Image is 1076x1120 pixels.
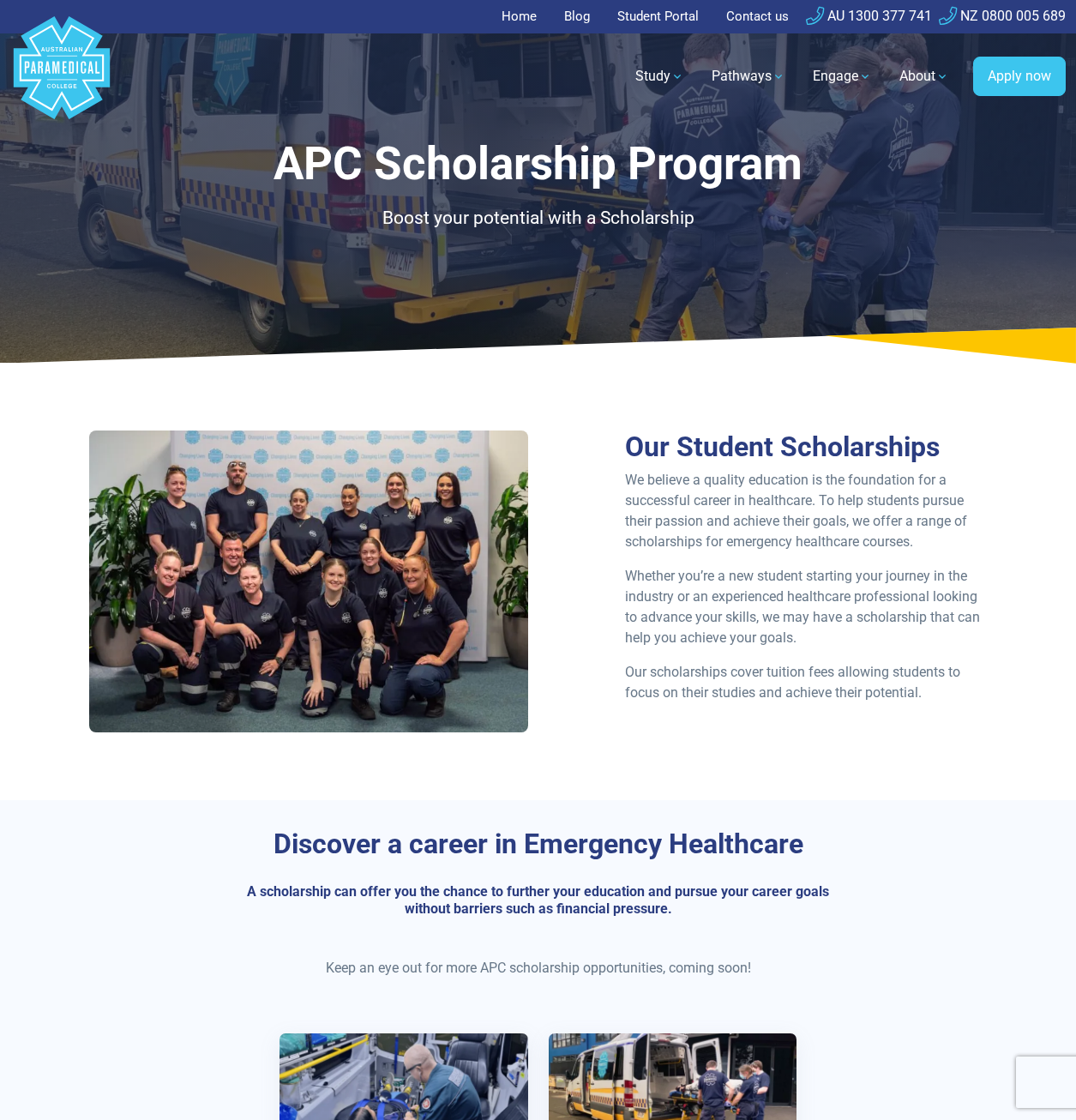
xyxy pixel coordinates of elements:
a: Apply now [973,57,1066,96]
a: Pathways [701,52,796,100]
a: Australian Paramedical College [10,33,113,120]
a: Study [625,52,694,100]
a: AU 1300 377 741 [806,8,932,24]
p: Whether you’re a new student starting your journey in the industry or an experienced healthcare p... [625,566,987,648]
span: Discover a career in Emergency Healthcare [274,828,803,860]
p: We believe a quality education is the foundation for a successful career in healthcare. To help s... [625,470,987,552]
span: A scholarship can offer you the chance to further your education and pursue your career goals wit... [247,883,829,916]
h2: Our Student Scholarships [625,431,987,463]
a: NZ 0800 005 689 [939,8,1066,24]
a: About [889,52,959,100]
p: Keep an eye out for more APC scholarship opportunities, coming soon! [89,958,986,978]
a: Engage [802,52,882,100]
p: Our scholarships cover tuition fees allowing students to focus on their studies and achieve their... [625,662,987,703]
h1: APC Scholarship Program [89,137,986,191]
p: Boost your potential with a Scholarship [89,205,986,232]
